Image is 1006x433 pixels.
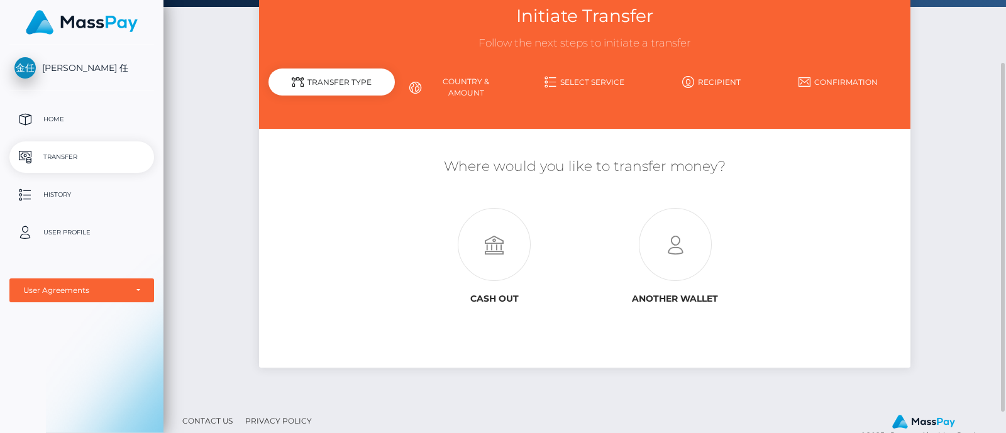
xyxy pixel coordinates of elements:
[14,185,149,204] p: History
[9,179,154,211] a: History
[268,4,902,28] h3: Initiate Transfer
[268,36,902,51] h3: Follow the next steps to initiate a transfer
[594,293,756,304] h6: Another wallet
[177,411,238,430] a: Contact Us
[26,10,138,35] img: MassPay
[14,110,149,129] p: Home
[892,415,955,429] img: MassPay
[648,71,775,93] a: Recipient
[395,71,521,104] a: Country & Amount
[521,71,648,93] a: Select Service
[413,293,575,304] h6: Cash out
[268,157,902,177] h5: Where would you like to transfer money?
[14,223,149,242] p: User Profile
[240,411,317,430] a: Privacy Policy
[9,217,154,248] a: User Profile
[23,285,126,295] div: User Agreements
[268,69,395,96] div: Transfer Type
[9,278,154,302] button: User Agreements
[14,148,149,167] p: Transfer
[9,104,154,135] a: Home
[775,71,901,93] a: Confirmation
[9,141,154,173] a: Transfer
[9,62,154,74] span: [PERSON_NAME] 任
